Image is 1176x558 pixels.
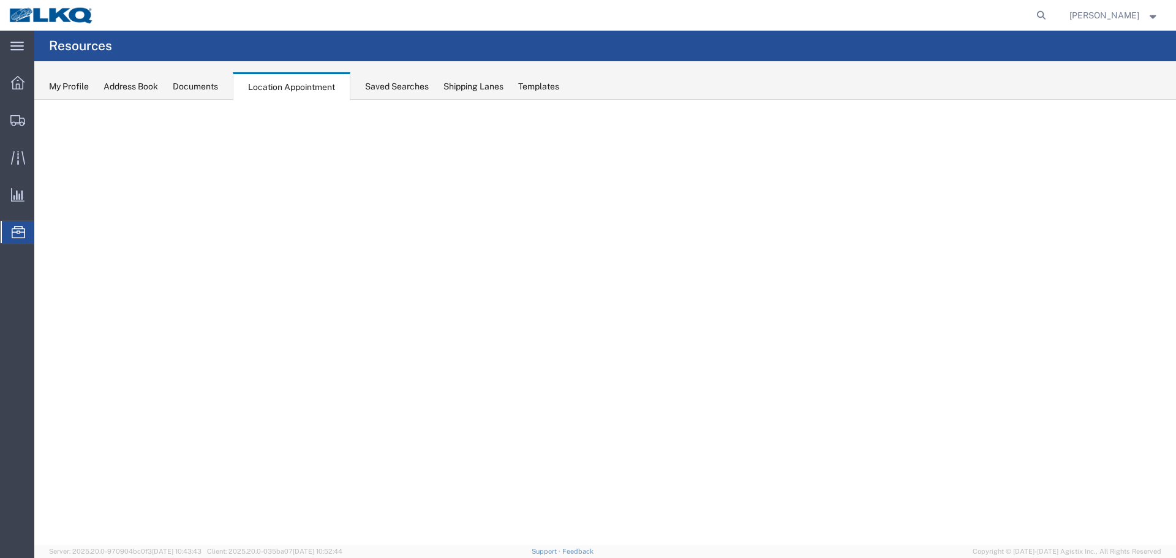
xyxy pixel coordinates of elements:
iframe: FS Legacy Container [34,100,1176,545]
div: Documents [173,80,218,93]
span: [DATE] 10:52:44 [293,548,342,555]
span: Copyright © [DATE]-[DATE] Agistix Inc., All Rights Reserved [973,546,1161,557]
div: Shipping Lanes [443,80,503,93]
div: Saved Searches [365,80,429,93]
div: Templates [518,80,559,93]
span: Server: 2025.20.0-970904bc0f3 [49,548,202,555]
div: Address Book [104,80,158,93]
div: My Profile [49,80,89,93]
span: Client: 2025.20.0-035ba07 [207,548,342,555]
img: logo [9,6,94,25]
a: Feedback [562,548,594,555]
span: Lea Merryweather [1069,9,1139,22]
div: Location Appointment [233,72,350,100]
button: [PERSON_NAME] [1069,8,1159,23]
span: [DATE] 10:43:43 [152,548,202,555]
h4: Resources [49,31,112,61]
a: Support [532,548,562,555]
